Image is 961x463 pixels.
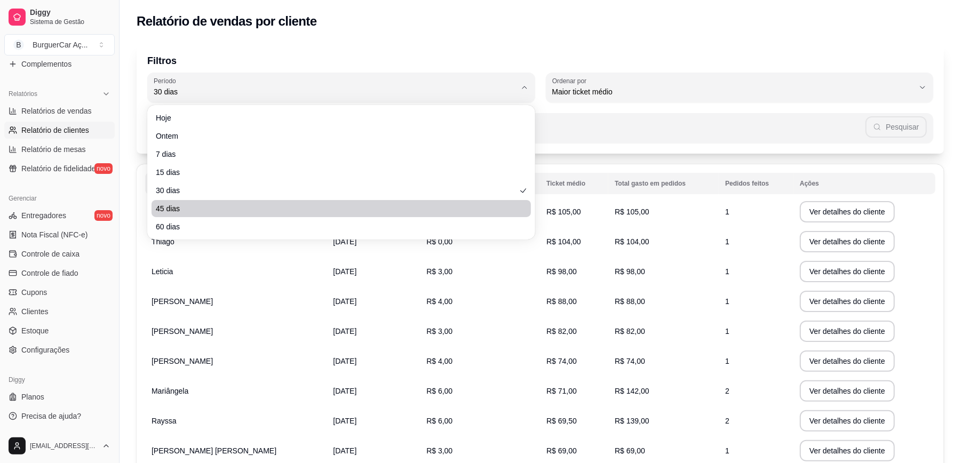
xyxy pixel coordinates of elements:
[800,350,895,372] button: Ver detalhes do cliente
[800,440,895,461] button: Ver detalhes do cliente
[615,297,645,306] span: R$ 88,00
[615,267,645,276] span: R$ 98,00
[615,237,649,246] span: R$ 104,00
[21,59,72,69] span: Complementos
[30,442,98,450] span: [EMAIL_ADDRESS][DOMAIN_NAME]
[546,387,577,395] span: R$ 71,00
[21,125,89,135] span: Relatório de clientes
[152,327,213,336] span: [PERSON_NAME]
[333,237,356,246] span: [DATE]
[793,173,935,194] th: Ações
[546,446,577,455] span: R$ 69,00
[800,201,895,222] button: Ver detalhes do cliente
[333,446,356,455] span: [DATE]
[154,86,516,97] span: 30 dias
[333,327,356,336] span: [DATE]
[21,106,92,116] span: Relatórios de vendas
[725,207,729,216] span: 1
[800,291,895,312] button: Ver detalhes do cliente
[21,325,49,336] span: Estoque
[615,387,649,395] span: R$ 142,00
[156,185,516,196] span: 30 dias
[156,131,516,141] span: Ontem
[152,357,213,365] span: [PERSON_NAME]
[725,357,729,365] span: 1
[615,357,645,365] span: R$ 74,00
[145,173,327,194] th: Nome
[426,327,452,336] span: R$ 3,00
[546,297,577,306] span: R$ 88,00
[152,446,276,455] span: [PERSON_NAME] [PERSON_NAME]
[333,297,356,306] span: [DATE]
[156,221,516,232] span: 60 dias
[725,327,729,336] span: 1
[546,327,577,336] span: R$ 82,00
[21,163,96,174] span: Relatório de fidelidade
[615,327,645,336] span: R$ 82,00
[552,76,590,85] label: Ordenar por
[800,261,895,282] button: Ver detalhes do cliente
[426,267,452,276] span: R$ 3,00
[154,76,179,85] label: Período
[137,13,317,30] h2: Relatório de vendas por cliente
[546,417,577,425] span: R$ 69,50
[152,237,174,246] span: Thiago
[21,144,86,155] span: Relatório de mesas
[333,387,356,395] span: [DATE]
[30,8,110,18] span: Diggy
[552,86,915,97] span: Maior ticket médio
[800,321,895,342] button: Ver detalhes do cliente
[21,287,47,298] span: Cupons
[615,417,649,425] span: R$ 139,00
[152,387,188,395] span: Mariângela
[800,231,895,252] button: Ver detalhes do cliente
[152,267,173,276] span: Leticia
[725,417,729,425] span: 2
[546,237,581,246] span: R$ 104,00
[21,249,80,259] span: Controle de caixa
[4,190,115,207] div: Gerenciar
[30,18,110,26] span: Sistema de Gestão
[156,149,516,159] span: 7 dias
[152,297,213,306] span: [PERSON_NAME]
[426,237,452,246] span: R$ 0,00
[9,90,37,98] span: Relatórios
[21,345,69,355] span: Configurações
[21,268,78,278] span: Controle de fiado
[333,357,356,365] span: [DATE]
[719,173,793,194] th: Pedidos feitos
[608,173,719,194] th: Total gasto em pedidos
[156,167,516,178] span: 15 dias
[725,297,729,306] span: 1
[4,34,115,55] button: Select a team
[725,446,729,455] span: 1
[800,380,895,402] button: Ver detalhes do cliente
[156,203,516,214] span: 45 dias
[426,297,452,306] span: R$ 4,00
[21,411,81,421] span: Precisa de ajuda?
[333,267,356,276] span: [DATE]
[426,417,452,425] span: R$ 6,00
[426,357,452,365] span: R$ 4,00
[33,39,88,50] div: BurguerCar Aç ...
[152,417,177,425] span: Rayssa
[156,113,516,123] span: Hoje
[21,229,88,240] span: Nota Fiscal (NFC-e)
[546,357,577,365] span: R$ 74,00
[800,410,895,432] button: Ver detalhes do cliente
[540,173,608,194] th: Ticket médio
[21,392,44,402] span: Planos
[725,237,729,246] span: 1
[21,306,49,317] span: Clientes
[426,387,452,395] span: R$ 6,00
[4,371,115,388] div: Diggy
[21,210,66,221] span: Entregadores
[615,207,649,216] span: R$ 105,00
[725,267,729,276] span: 1
[426,446,452,455] span: R$ 3,00
[546,207,581,216] span: R$ 105,00
[333,417,356,425] span: [DATE]
[615,446,645,455] span: R$ 69,00
[546,267,577,276] span: R$ 98,00
[13,39,24,50] span: B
